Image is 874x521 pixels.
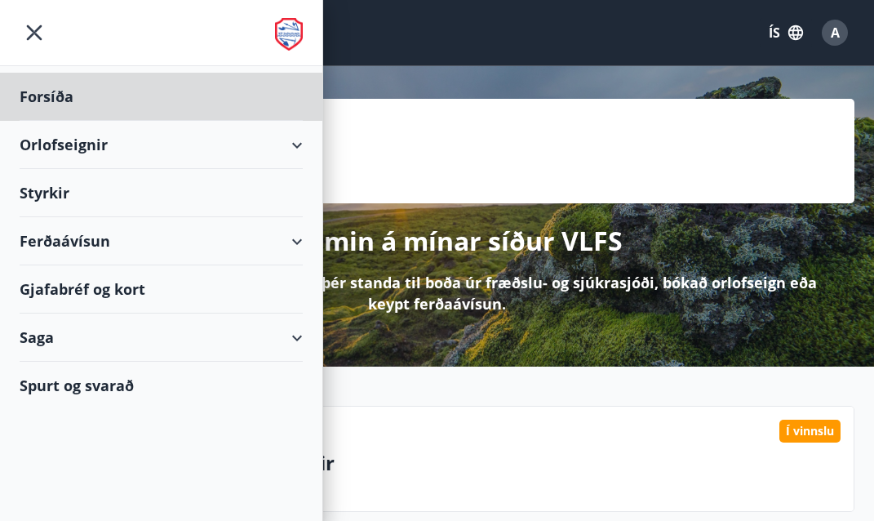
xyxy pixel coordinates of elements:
[275,18,303,51] img: union_logo
[20,169,303,217] div: Styrkir
[140,449,841,477] p: Sveitamennt styrkir
[20,265,303,314] div: Gjafabréf og kort
[20,217,303,265] div: Ferðaávísun
[20,18,49,47] button: menu
[20,362,303,409] div: Spurt og svarað
[20,73,303,121] div: Forsíða
[252,223,623,259] p: Velkomin á mínar síður VLFS
[46,272,828,314] p: Hér getur þú sótt um þá styrki sem þér standa til boða úr fræðslu- og sjúkrasjóði, bókað orlofsei...
[779,420,841,443] div: Í vinnslu
[20,121,303,169] div: Orlofseignir
[20,314,303,362] div: Saga
[815,13,854,52] button: A
[831,24,840,42] span: A
[760,18,812,47] button: ÍS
